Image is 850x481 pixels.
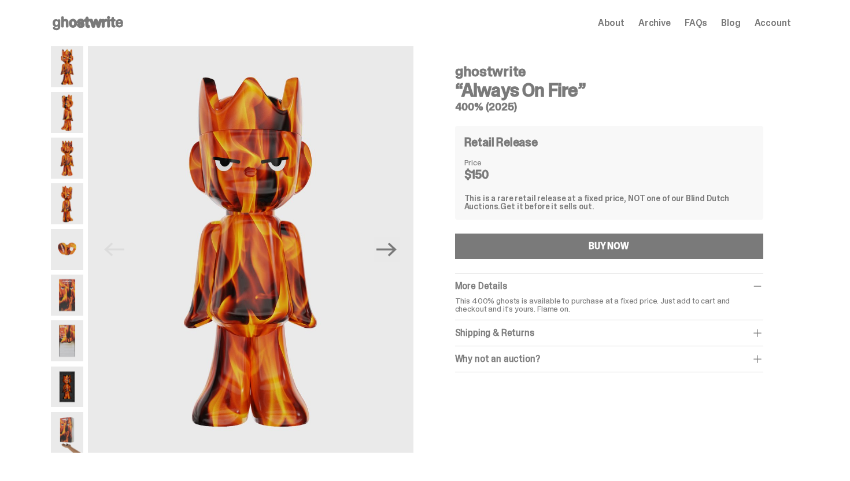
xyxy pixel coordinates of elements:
img: Always-On-Fire---Website-Archive.2484X.png [51,46,83,87]
img: Always-On-Fire---Website-Archive.2491X.png [51,275,83,316]
span: More Details [455,280,507,292]
p: This 400% ghosts is available to purchase at a fixed price. Just add to cart and checkout and it'... [455,297,763,313]
img: Always-On-Fire---Website-Archive.2487X.png [51,138,83,179]
img: Always-On-Fire---Website-Archive.2484X.png [88,46,413,453]
h5: 400% (2025) [455,102,763,112]
h4: Retail Release [464,136,538,148]
a: Account [755,18,791,28]
div: BUY NOW [589,242,629,251]
div: This is a rare retail release at a fixed price, NOT one of our Blind Dutch Auctions. [464,194,754,210]
h3: “Always On Fire” [455,81,763,99]
button: Next [374,237,400,262]
a: Archive [638,18,671,28]
dt: Price [464,158,522,166]
button: BUY NOW [455,234,763,259]
img: Always-On-Fire---Website-Archive.2485X.png [51,92,83,133]
img: Always-On-Fire---Website-Archive.2494X.png [51,320,83,361]
dd: $150 [464,169,522,180]
img: Always-On-Fire---Website-Archive.2522XX.png [51,412,83,453]
h4: ghostwrite [455,65,763,79]
img: Always-On-Fire---Website-Archive.2490X.png [51,229,83,270]
a: About [598,18,624,28]
div: Shipping & Returns [455,327,763,339]
img: Always-On-Fire---Website-Archive.2497X.png [51,367,83,408]
a: Blog [721,18,740,28]
img: Always-On-Fire---Website-Archive.2489X.png [51,183,83,224]
span: Get it before it sells out. [500,201,594,212]
a: FAQs [685,18,707,28]
div: Why not an auction? [455,353,763,365]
